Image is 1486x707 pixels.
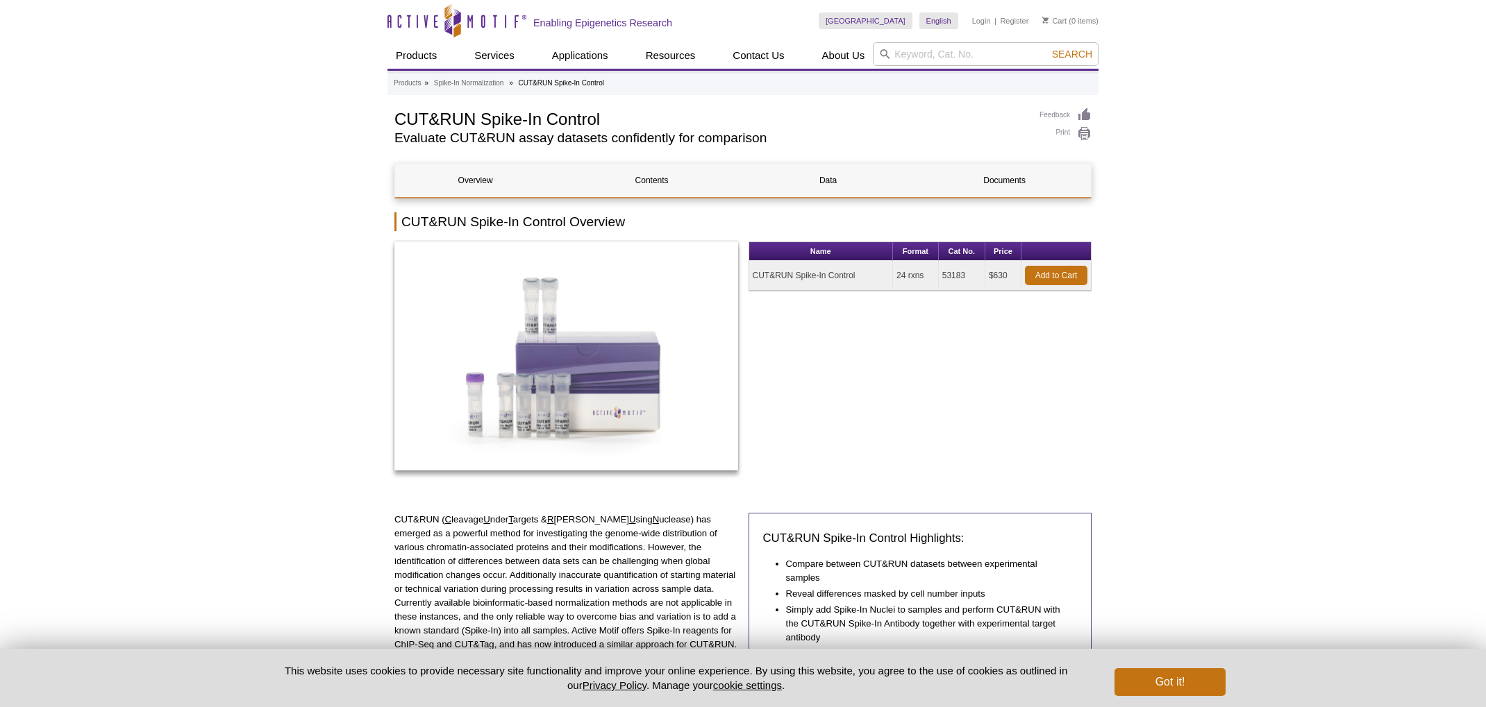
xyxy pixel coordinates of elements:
li: » [424,79,428,87]
span: Search [1052,49,1092,60]
h2: CUT&RUN Spike-In Control Overview [394,212,1092,231]
img: CUT&RUN Spike-In Control Kit [394,241,738,470]
li: CUT&RUN Spike-In Control [519,79,604,87]
td: $630 [985,261,1021,291]
button: Got it! [1114,668,1226,696]
td: 24 rxns [893,261,939,291]
u: U [629,514,636,525]
input: Keyword, Cat. No. [873,42,1099,66]
td: 53183 [939,261,985,291]
h2: Evaluate CUT&RUN assay datasets confidently for comparison [394,132,1026,144]
a: Register [1000,16,1028,26]
p: CUT&RUN ( leavage nder argets & [PERSON_NAME] sing uclease) has emerged as a powerful method for ... [394,513,738,651]
button: cookie settings [713,679,782,691]
a: Cart [1042,16,1067,26]
a: Add to Cart [1025,266,1087,285]
li: Compare between CUT&RUN datasets between experimental samples [786,557,1064,585]
h2: Enabling Epigenetics Research [533,17,672,29]
u: R [547,514,554,525]
a: Resources [637,42,704,69]
li: Simply add Spike-In Nuclei to samples and perform CUT&RUN with the CUT&RUN Spike-In Antibody toge... [786,603,1064,645]
img: Your Cart [1042,17,1049,24]
th: Cat No. [939,242,985,261]
u: C [445,514,452,525]
a: Data [748,164,908,197]
a: English [919,12,958,29]
li: | [994,12,996,29]
h1: CUT&RUN Spike-In Control [394,108,1026,128]
a: Contents [571,164,732,197]
u: T [508,514,513,525]
u: U [483,514,490,525]
h3: CUT&RUN Spike-In Control Highlights: [763,530,1078,547]
a: Privacy Policy [583,679,646,691]
li: Reveal differences masked by cell number inputs [786,587,1064,601]
th: Name [749,242,894,261]
th: Format [893,242,939,261]
a: Products [387,42,445,69]
button: Search [1048,48,1096,60]
p: This website uses cookies to provide necessary site functionality and improve your online experie... [260,663,1092,692]
a: Print [1040,126,1092,142]
a: Overview [395,164,556,197]
a: Applications [544,42,617,69]
li: (0 items) [1042,12,1099,29]
td: CUT&RUN Spike-In Control [749,261,894,291]
a: About Us [814,42,874,69]
a: [GEOGRAPHIC_DATA] [819,12,912,29]
a: Spike-In Normalization [434,77,504,90]
a: Login [972,16,991,26]
u: N [653,514,660,525]
a: Contact Us [724,42,792,69]
a: Services [466,42,523,69]
a: Documents [924,164,1085,197]
th: Price [985,242,1021,261]
a: Feedback [1040,108,1092,123]
li: » [509,79,513,87]
a: Products [394,77,421,90]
